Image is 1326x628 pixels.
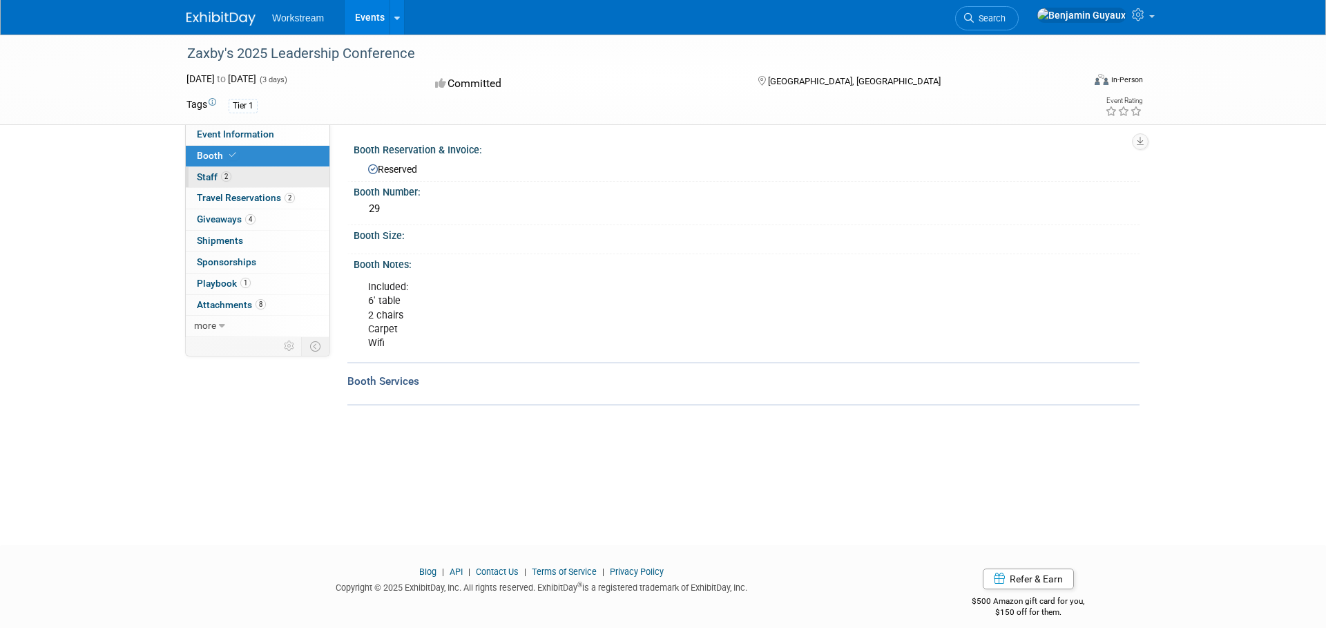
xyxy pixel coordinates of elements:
div: Booth Reservation & Invoice: [354,140,1140,157]
div: Event Rating [1105,97,1142,104]
div: Booth Notes: [354,254,1140,272]
div: 29 [364,198,1129,220]
span: [GEOGRAPHIC_DATA], [GEOGRAPHIC_DATA] [768,76,941,86]
a: Privacy Policy [610,567,664,577]
div: Tier 1 [229,99,258,113]
div: Committed [431,72,736,96]
span: | [439,567,448,577]
a: Refer & Earn [983,569,1074,589]
td: Toggle Event Tabs [302,337,330,355]
span: 4 [245,214,256,225]
span: Workstream [272,12,324,23]
span: 2 [285,193,295,203]
td: Personalize Event Tab Strip [278,337,302,355]
a: Sponsorships [186,252,329,273]
span: | [465,567,474,577]
div: Zaxby's 2025 Leadership Conference [182,41,1061,66]
a: Giveaways4 [186,209,329,230]
span: 8 [256,299,266,310]
span: more [194,320,216,331]
a: Contact Us [476,567,519,577]
span: Travel Reservations [197,192,295,203]
span: Sponsorships [197,256,256,267]
div: $500 Amazon gift card for you, [917,587,1140,618]
img: ExhibitDay [186,12,256,26]
span: Event Information [197,129,274,140]
div: Booth Number: [354,182,1140,199]
a: more [186,316,329,336]
a: API [450,567,463,577]
span: 2 [221,171,231,182]
div: Copyright © 2025 ExhibitDay, Inc. All rights reserved. ExhibitDay is a registered trademark of Ex... [186,578,896,594]
span: | [521,567,530,577]
div: In-Person [1111,75,1143,85]
span: 1 [240,278,251,288]
span: Search [974,13,1006,23]
div: Booth Services [347,374,1140,389]
a: Playbook1 [186,274,329,294]
img: Benjamin Guyaux [1037,8,1126,23]
sup: ® [577,581,582,589]
span: Shipments [197,235,243,246]
span: | [599,567,608,577]
a: Shipments [186,231,329,251]
span: (3 days) [258,75,287,84]
span: Giveaways [197,213,256,225]
span: Booth [197,150,239,161]
a: Booth [186,146,329,166]
a: Search [955,6,1019,30]
a: Event Information [186,124,329,145]
div: Event Format [1001,72,1143,93]
div: Included: 6' table 2 chairs Carpet Wifi [358,274,986,356]
span: Attachments [197,299,266,310]
div: Reserved [364,159,1129,176]
span: Playbook [197,278,251,289]
div: Booth Size: [354,225,1140,242]
div: $150 off for them. [917,607,1140,618]
a: Blog [419,567,436,577]
a: Travel Reservations2 [186,188,329,209]
span: [DATE] [DATE] [186,73,256,84]
i: Booth reservation complete [229,151,236,159]
td: Tags [186,97,216,113]
img: Format-Inperson.png [1095,74,1108,85]
a: Terms of Service [532,567,597,577]
a: Attachments8 [186,295,329,316]
span: Staff [197,171,231,182]
a: Staff2 [186,167,329,188]
span: to [215,73,228,84]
